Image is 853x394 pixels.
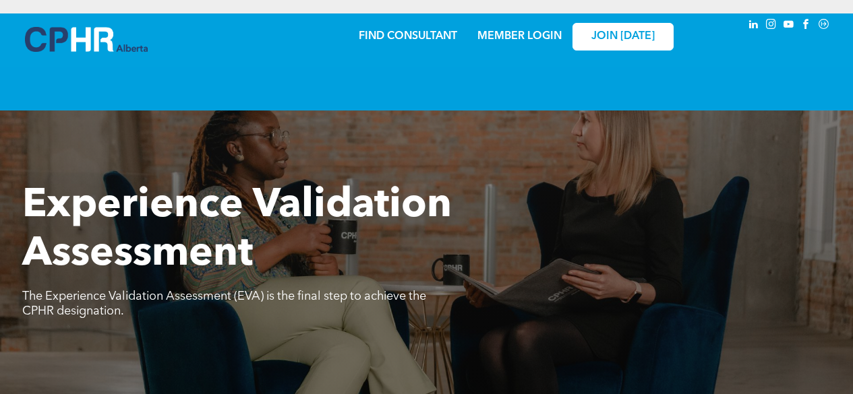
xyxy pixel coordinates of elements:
span: The Experience Validation Assessment (EVA) is the final step to achieve the CPHR designation. [22,290,426,317]
a: JOIN [DATE] [572,23,674,51]
a: instagram [764,17,779,35]
a: Social network [817,17,831,35]
a: linkedin [746,17,761,35]
a: MEMBER LOGIN [477,31,562,42]
span: Experience Validation Assessment [22,186,452,275]
span: JOIN [DATE] [591,30,655,43]
a: facebook [799,17,814,35]
a: youtube [782,17,796,35]
a: FIND CONSULTANT [359,31,457,42]
img: A blue and white logo for cp alberta [25,27,148,52]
